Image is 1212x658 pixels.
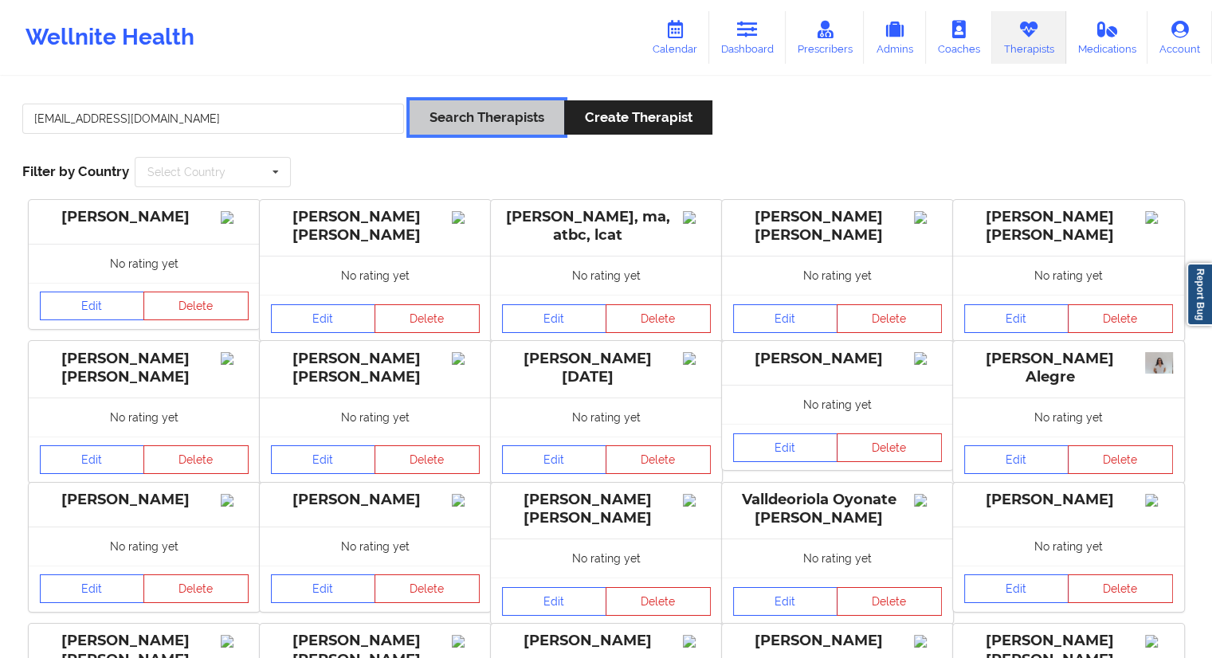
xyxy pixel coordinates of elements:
input: Search Keywords [22,104,404,134]
a: Report Bug [1187,263,1212,326]
div: [PERSON_NAME] [PERSON_NAME] [40,350,249,386]
div: [PERSON_NAME] [PERSON_NAME] [964,208,1173,245]
div: No rating yet [953,527,1184,566]
button: Delete [375,304,480,333]
a: Dashboard [709,11,786,64]
img: Image%2Fplaceholer-image.png [221,635,249,648]
div: [PERSON_NAME], ma, atbc, lcat [502,208,711,245]
button: Search Therapists [410,100,564,135]
div: No rating yet [29,527,260,566]
div: No rating yet [722,385,953,424]
a: Calendar [641,11,709,64]
div: [PERSON_NAME] Alegre [964,350,1173,386]
a: Edit [964,574,1069,603]
a: Edit [40,445,145,474]
button: Delete [143,292,249,320]
button: Delete [606,445,711,474]
img: Image%2Fplaceholer-image.png [683,635,711,648]
div: No rating yet [29,398,260,437]
a: Edit [271,304,376,333]
a: Edit [502,587,607,616]
button: Delete [606,587,711,616]
a: Account [1147,11,1212,64]
a: Edit [40,292,145,320]
a: Admins [864,11,926,64]
a: Edit [502,304,607,333]
a: Edit [502,445,607,474]
button: Delete [375,445,480,474]
button: Delete [837,587,942,616]
img: Image%2Fplaceholer-image.png [1145,494,1173,507]
button: Delete [143,445,249,474]
div: [PERSON_NAME] [964,491,1173,509]
div: [PERSON_NAME] [733,350,942,368]
img: d1987d21-0ec1-42ea-a1c1-13387c0f00fd_0f7aafaf-17c0-455d-a3f9-1c721d73a1f8foto_formal.jpg [1145,352,1173,373]
div: [PERSON_NAME] [40,208,249,226]
a: Edit [733,433,838,462]
img: Image%2Fplaceholer-image.png [221,494,249,507]
div: No rating yet [722,256,953,295]
a: Edit [964,445,1069,474]
a: Edit [271,445,376,474]
div: No rating yet [29,244,260,283]
button: Create Therapist [564,100,712,135]
button: Delete [1068,445,1173,474]
div: [PERSON_NAME] [PERSON_NAME] [271,208,480,245]
div: [PERSON_NAME] [40,491,249,509]
button: Delete [375,574,480,603]
button: Delete [1068,304,1173,333]
button: Delete [1068,574,1173,603]
a: Therapists [992,11,1066,64]
div: [PERSON_NAME] [502,632,711,650]
div: [PERSON_NAME] [271,491,480,509]
div: No rating yet [260,398,491,437]
div: No rating yet [491,398,722,437]
a: Edit [40,574,145,603]
a: Coaches [926,11,992,64]
div: No rating yet [722,539,953,578]
button: Delete [143,574,249,603]
div: No rating yet [260,256,491,295]
button: Delete [837,433,942,462]
img: Image%2Fplaceholer-image.png [683,494,711,507]
div: [PERSON_NAME] [PERSON_NAME] [733,208,942,245]
button: Delete [606,304,711,333]
img: Image%2Fplaceholer-image.png [914,211,942,224]
img: Image%2Fplaceholer-image.png [452,211,480,224]
div: No rating yet [491,256,722,295]
div: [PERSON_NAME] [733,632,942,650]
img: Image%2Fplaceholer-image.png [452,494,480,507]
img: Image%2Fplaceholer-image.png [683,211,711,224]
img: Image%2Fplaceholer-image.png [221,211,249,224]
img: Image%2Fplaceholer-image.png [221,352,249,365]
img: Image%2Fplaceholer-image.png [914,494,942,507]
div: No rating yet [260,527,491,566]
div: No rating yet [491,539,722,578]
div: No rating yet [953,398,1184,437]
div: [PERSON_NAME] [PERSON_NAME] [502,491,711,527]
a: Edit [271,574,376,603]
div: Select Country [147,166,226,178]
div: [PERSON_NAME][DATE] [502,350,711,386]
img: Image%2Fplaceholer-image.png [914,635,942,648]
span: Filter by Country [22,163,129,179]
img: Image%2Fplaceholer-image.png [452,635,480,648]
button: Delete [837,304,942,333]
img: Image%2Fplaceholer-image.png [914,352,942,365]
img: Image%2Fplaceholer-image.png [452,352,480,365]
img: Image%2Fplaceholer-image.png [1145,635,1173,648]
a: Edit [733,587,838,616]
a: Edit [964,304,1069,333]
img: Image%2Fplaceholer-image.png [683,352,711,365]
div: Valldeoriola Oyonate [PERSON_NAME] [733,491,942,527]
div: No rating yet [953,256,1184,295]
a: Edit [733,304,838,333]
div: [PERSON_NAME] [PERSON_NAME] [271,350,480,386]
img: Image%2Fplaceholer-image.png [1145,211,1173,224]
a: Prescribers [786,11,865,64]
a: Medications [1066,11,1148,64]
